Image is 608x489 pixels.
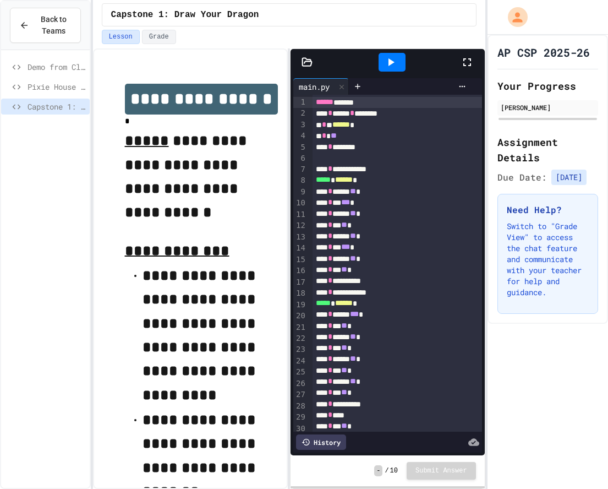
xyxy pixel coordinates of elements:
[497,171,547,184] span: Due Date:
[293,164,307,175] div: 7
[374,465,382,476] span: -
[507,221,589,298] p: Switch to "Grade View" to access the chat feature and communicate with your teacher for help and ...
[497,45,590,60] h1: AP CSP 2025-26
[293,209,307,220] div: 11
[293,232,307,243] div: 13
[293,344,307,355] div: 23
[551,170,587,185] span: [DATE]
[142,30,176,44] button: Grade
[497,134,598,165] h2: Assignment Details
[293,81,335,93] div: main.py
[293,311,307,322] div: 20
[28,81,85,93] span: Pixie House Practice
[293,265,307,276] div: 16
[293,175,307,186] div: 8
[296,434,346,450] div: History
[293,277,307,288] div: 17
[293,288,307,299] div: 18
[501,102,595,112] div: [PERSON_NAME]
[293,356,307,367] div: 24
[293,423,307,434] div: 30
[293,153,307,164] div: 6
[293,142,307,153] div: 5
[390,466,398,475] span: 10
[293,220,307,231] div: 12
[293,378,307,389] div: 26
[28,61,85,73] span: Demo from Class (don't do until we discuss)
[293,412,307,423] div: 29
[293,78,349,95] div: main.py
[293,389,307,400] div: 27
[507,203,589,216] h3: Need Help?
[415,466,467,475] span: Submit Answer
[497,78,598,94] h2: Your Progress
[293,243,307,254] div: 14
[102,30,140,44] button: Lesson
[293,300,307,311] div: 19
[111,8,259,21] span: Capstone 1: Draw Your Dragon
[407,462,476,480] button: Submit Answer
[293,401,307,412] div: 28
[28,101,85,112] span: Capstone 1: Draw Your Dragon
[293,333,307,344] div: 22
[293,322,307,333] div: 21
[293,131,307,142] div: 4
[293,254,307,265] div: 15
[293,367,307,378] div: 25
[293,97,307,108] div: 1
[496,4,530,30] div: My Account
[293,108,307,119] div: 2
[385,466,388,475] span: /
[293,119,307,131] div: 3
[36,14,72,37] span: Back to Teams
[293,187,307,198] div: 9
[10,8,81,43] button: Back to Teams
[293,198,307,209] div: 10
